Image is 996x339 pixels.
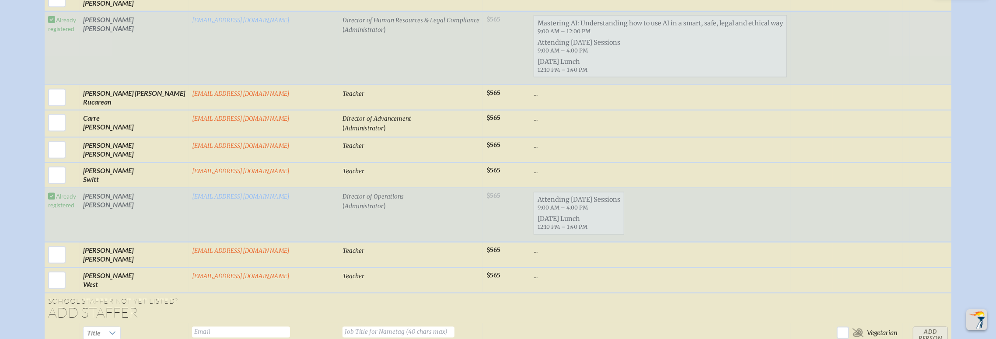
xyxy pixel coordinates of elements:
[534,194,624,213] span: Attending [DATE] Sessions
[342,17,479,24] span: Director of Human Resources & Legal Compliance
[534,272,787,280] p: ...
[342,327,454,338] input: Job Title for Nametag (40 chars max)
[384,202,386,210] span: )
[966,309,987,330] button: Scroll Top
[538,66,587,73] span: 12:10 PM – 1:40 PM
[80,11,189,85] td: [PERSON_NAME] [PERSON_NAME]
[968,311,986,329] img: To the top
[342,90,364,98] span: Teacher
[538,224,587,231] span: 12:10 PM – 1:40 PM
[342,124,345,132] span: (
[342,143,364,150] span: Teacher
[192,17,290,24] a: [EMAIL_ADDRESS][DOMAIN_NAME]
[80,268,189,293] td: [PERSON_NAME] West
[534,37,786,56] span: Attending [DATE] Sessions
[486,89,500,97] span: $565
[342,248,364,255] span: Teacher
[345,203,384,210] span: Administrator
[538,205,588,211] span: 9:00 AM – 4:00 PM
[384,124,386,132] span: )
[342,168,364,175] span: Teacher
[342,115,411,123] span: Director of Advancement
[342,273,364,280] span: Teacher
[384,25,386,33] span: )
[80,137,189,163] td: [PERSON_NAME] [PERSON_NAME]
[80,110,189,137] td: Carre [PERSON_NAME]
[534,246,787,255] p: ...
[342,25,345,33] span: (
[534,114,787,123] p: ...
[534,89,787,98] p: ...
[534,141,787,150] p: ...
[192,248,290,255] a: [EMAIL_ADDRESS][DOMAIN_NAME]
[486,115,500,122] span: $565
[534,213,624,233] span: [DATE] Lunch
[192,193,290,201] a: [EMAIL_ADDRESS][DOMAIN_NAME]
[192,327,290,338] input: Email
[80,163,189,188] td: [PERSON_NAME] Switt
[80,242,189,268] td: [PERSON_NAME] [PERSON_NAME]
[345,125,384,133] span: Administrator
[486,142,500,149] span: $565
[192,273,290,280] a: [EMAIL_ADDRESS][DOMAIN_NAME]
[80,85,189,110] td: [PERSON_NAME] [PERSON_NAME] Rucarean
[486,247,500,254] span: $565
[80,188,189,242] td: [PERSON_NAME] [PERSON_NAME]
[534,56,786,75] span: [DATE] Lunch
[538,47,588,54] span: 9:00 AM – 4:00 PM
[867,329,897,337] span: Vegetarian
[534,167,787,175] p: ...
[486,167,500,175] span: $565
[534,17,786,37] span: Mastering AI: Understanding how to use AI in a smart, safe, legal and ethical way
[192,90,290,98] a: [EMAIL_ADDRESS][DOMAIN_NAME]
[345,26,384,34] span: Administrator
[192,168,290,175] a: [EMAIL_ADDRESS][DOMAIN_NAME]
[486,272,500,280] span: $565
[342,193,404,201] span: Director of Operations
[87,329,101,337] span: Title
[538,28,591,35] span: 9:00 AM – 12:00 PM
[342,202,345,210] span: (
[192,143,290,150] a: [EMAIL_ADDRESS][DOMAIN_NAME]
[192,115,290,123] a: [EMAIL_ADDRESS][DOMAIN_NAME]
